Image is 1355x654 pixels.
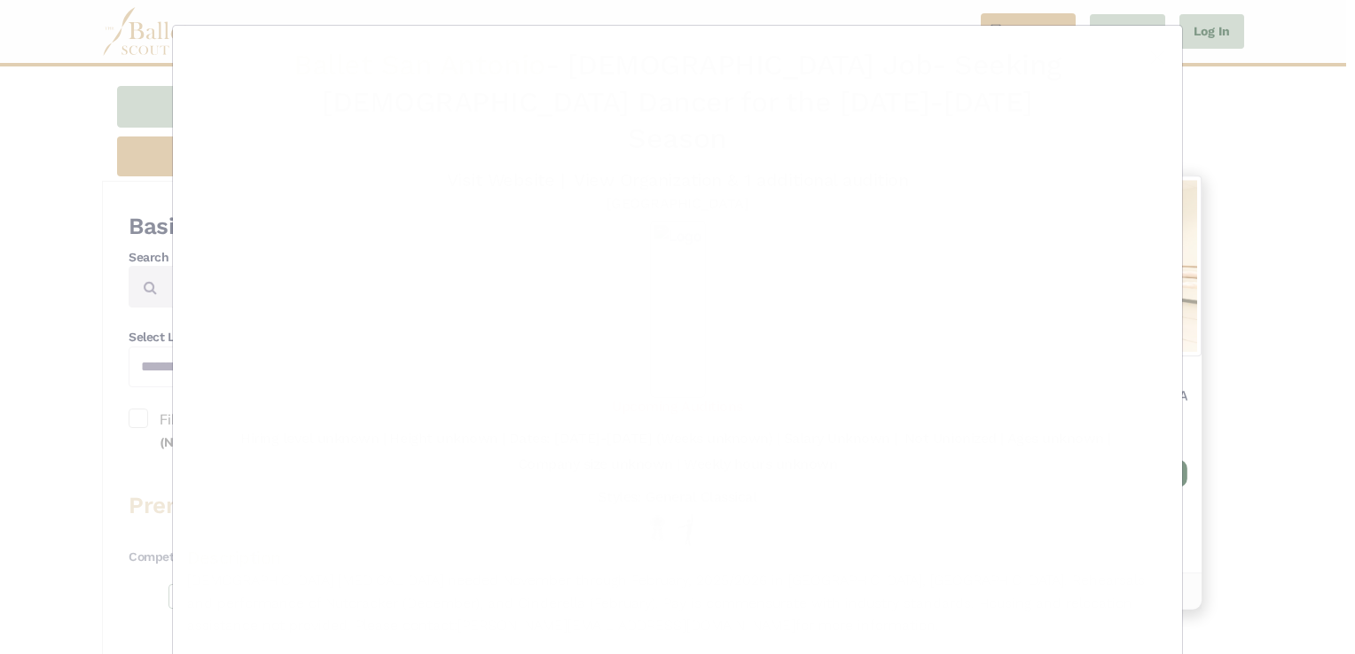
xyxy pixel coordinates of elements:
[269,47,1086,158] h2: - - Seeking [DEMOGRAPHIC_DATA] Dancer for the [DATE]-[DATE] Season
[568,48,932,82] span: [DEMOGRAPHIC_DATA] Job
[1007,430,1111,448] h5: Ages unknown |
[518,455,680,474] h5: Company size unknown |
[677,514,693,546] img: Flat
[447,169,565,191] a: Visit Website |
[294,48,544,82] span: Ballet San Antonio
[646,514,669,541] img: Local
[607,195,749,214] h5: [GEOGRAPHIC_DATA]
[784,430,897,448] h5: Salary Unknown |
[187,546,1168,569] h4: Description
[905,430,1004,448] h5: Not Unionized |
[574,169,908,191] a: View Organization & 1 additional audition
[1147,47,1168,68] button: Close
[389,430,505,448] h5: Height unknown |
[509,430,780,448] h5: Dates: [DATE]-[DATE] (Weeks unknown) |
[612,398,742,415] a: Upcoming Auditions
[598,488,756,507] h5: Styles: General Classical
[187,569,1168,637] p: [DEMOGRAPHIC_DATA] [MEDICAL_DATA] needed November through February, 2025/2026 in [GEOGRAPHIC_DATA...
[684,455,837,474] h5: Weekly hours unknown
[240,430,386,448] h5: Hiring level unknown |
[650,221,706,398] img: Logo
